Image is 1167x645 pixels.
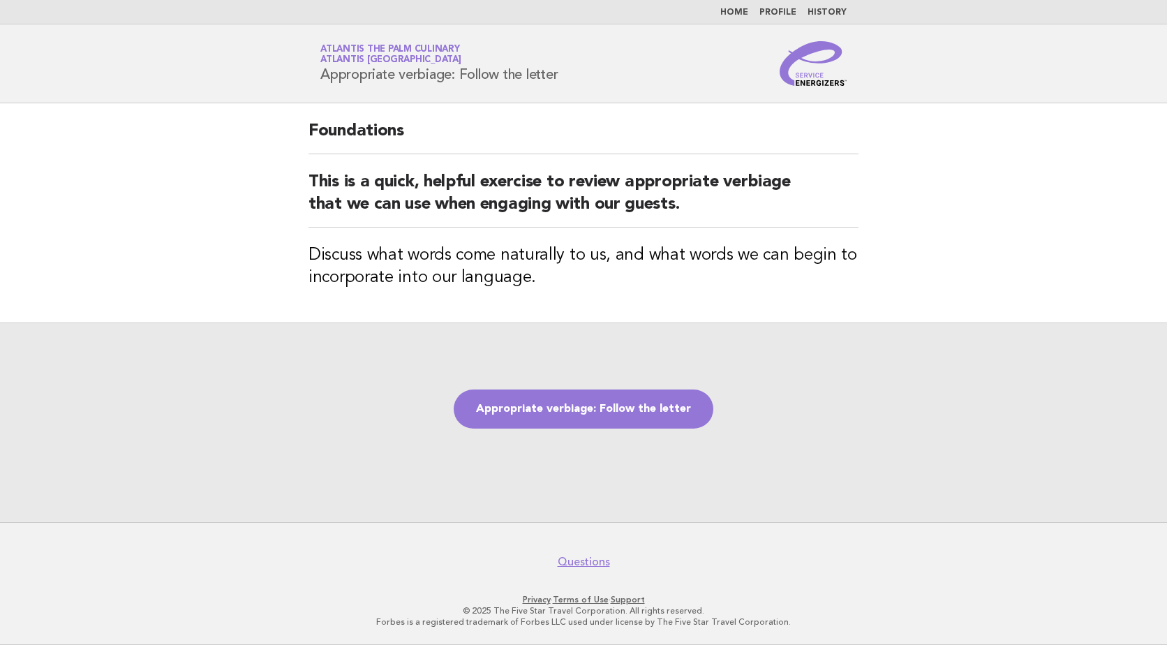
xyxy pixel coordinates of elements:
a: Profile [759,8,796,17]
span: Atlantis [GEOGRAPHIC_DATA] [320,56,461,65]
h3: Discuss what words come naturally to us, and what words we can begin to incorporate into our lang... [309,244,858,289]
a: History [808,8,847,17]
a: Terms of Use [553,595,609,605]
a: Appropriate verbiage: Follow the letter [454,390,713,429]
img: Service Energizers [780,41,847,86]
p: © 2025 The Five Star Travel Corporation. All rights reserved. [156,605,1011,616]
a: Atlantis The Palm CulinaryAtlantis [GEOGRAPHIC_DATA] [320,45,461,64]
a: Home [720,8,748,17]
a: Support [611,595,645,605]
h2: This is a quick, helpful exercise to review appropriate verbiage that we can use when engaging wi... [309,171,858,228]
p: · · [156,594,1011,605]
h1: Appropriate verbiage: Follow the letter [320,45,558,82]
h2: Foundations [309,120,858,154]
a: Privacy [523,595,551,605]
a: Questions [558,555,610,569]
p: Forbes is a registered trademark of Forbes LLC used under license by The Five Star Travel Corpora... [156,616,1011,628]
